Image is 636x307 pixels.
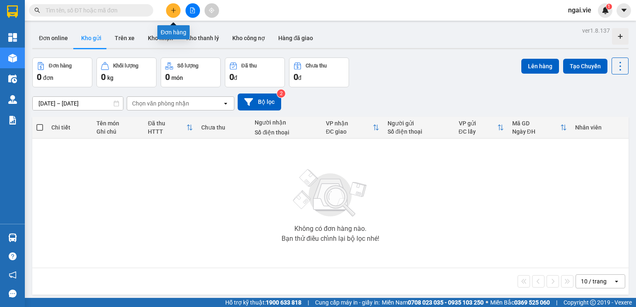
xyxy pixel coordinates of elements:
[201,124,246,131] div: Chưa thu
[113,63,138,69] div: Khối lượng
[326,128,373,135] div: ĐC giao
[486,301,488,304] span: ⚪️
[107,74,113,81] span: kg
[144,117,197,139] th: Toggle SortBy
[602,7,609,14] img: icon-new-feature
[96,58,157,87] button: Khối lượng0kg
[148,128,186,135] div: HTTT
[46,6,143,15] input: Tìm tên, số ĐT hoặc mã đơn
[459,120,497,127] div: VP gửi
[512,128,560,135] div: Ngày ĐH
[165,72,170,82] span: 0
[108,28,141,48] button: Trên xe
[459,128,497,135] div: ĐC lấy
[282,235,379,242] div: Bạn thử điều chỉnh lại bộ lọc nhé!
[581,277,607,285] div: 10 / trang
[32,58,92,87] button: Đơn hàng0đơn
[34,7,40,13] span: search
[9,252,17,260] span: question-circle
[96,120,140,127] div: Tên món
[556,298,557,307] span: |
[241,63,257,69] div: Đã thu
[266,299,301,306] strong: 1900 633 818
[272,28,320,48] button: Hàng đã giao
[33,97,123,110] input: Select a date range.
[294,225,366,232] div: Không có đơn hàng nào.
[289,164,372,222] img: svg+xml;base64,PHN2ZyBjbGFzcz0ibGlzdC1wbHVnX19zdmciIHhtbG5zPSJodHRwOi8vd3d3LnczLm9yZy8yMDAwL3N2Zy...
[177,63,198,69] div: Số lượng
[8,54,17,62] img: warehouse-icon
[171,7,176,13] span: plus
[508,117,571,139] th: Toggle SortBy
[315,298,380,307] span: Cung cấp máy in - giấy in:
[388,128,450,135] div: Số điện thoại
[205,3,219,18] button: aim
[326,120,373,127] div: VP nhận
[7,5,18,18] img: logo-vxr
[607,4,610,10] span: 1
[225,58,285,87] button: Đã thu0đ
[255,129,318,136] div: Số điện thoại
[8,95,17,104] img: warehouse-icon
[294,72,298,82] span: 0
[9,290,17,297] span: message
[490,298,550,307] span: Miền Bắc
[8,33,17,42] img: dashboard-icon
[521,59,559,74] button: Lên hàng
[8,233,17,242] img: warehouse-icon
[37,72,41,82] span: 0
[49,63,72,69] div: Đơn hàng
[101,72,106,82] span: 0
[590,300,596,305] span: copyright
[234,74,237,81] span: đ
[132,99,189,108] div: Chọn văn phòng nhận
[277,89,285,98] sup: 2
[388,120,450,127] div: Người gửi
[222,100,229,107] svg: open
[75,28,108,48] button: Kho gửi
[255,119,318,126] div: Người nhận
[32,28,75,48] button: Đơn online
[298,74,301,81] span: đ
[180,28,226,48] button: Kho thanh lý
[161,58,221,87] button: Số lượng0món
[9,271,17,279] span: notification
[455,117,508,139] th: Toggle SortBy
[43,74,53,81] span: đơn
[185,3,200,18] button: file-add
[226,28,272,48] button: Kho công nợ
[171,74,183,81] span: món
[225,298,301,307] span: Hỗ trợ kỹ thuật:
[141,28,180,48] button: Kho nhận
[582,26,610,35] div: ver 1.8.137
[561,5,598,15] span: ngai.vie
[563,59,607,74] button: Tạo Chuyến
[613,278,620,285] svg: open
[382,298,484,307] span: Miền Nam
[606,4,612,10] sup: 1
[190,7,195,13] span: file-add
[51,124,88,131] div: Chi tiết
[238,94,281,110] button: Bộ lọc
[512,120,560,127] div: Mã GD
[617,3,631,18] button: caret-down
[289,58,349,87] button: Chưa thu0đ
[514,299,550,306] strong: 0369 525 060
[96,128,140,135] div: Ghi chú
[575,124,624,131] div: Nhân viên
[148,120,186,127] div: Đã thu
[306,63,327,69] div: Chưa thu
[408,299,484,306] strong: 0708 023 035 - 0935 103 250
[8,116,17,125] img: solution-icon
[308,298,309,307] span: |
[209,7,214,13] span: aim
[612,28,629,45] div: Tạo kho hàng mới
[322,117,383,139] th: Toggle SortBy
[229,72,234,82] span: 0
[620,7,628,14] span: caret-down
[166,3,181,18] button: plus
[8,74,17,83] img: warehouse-icon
